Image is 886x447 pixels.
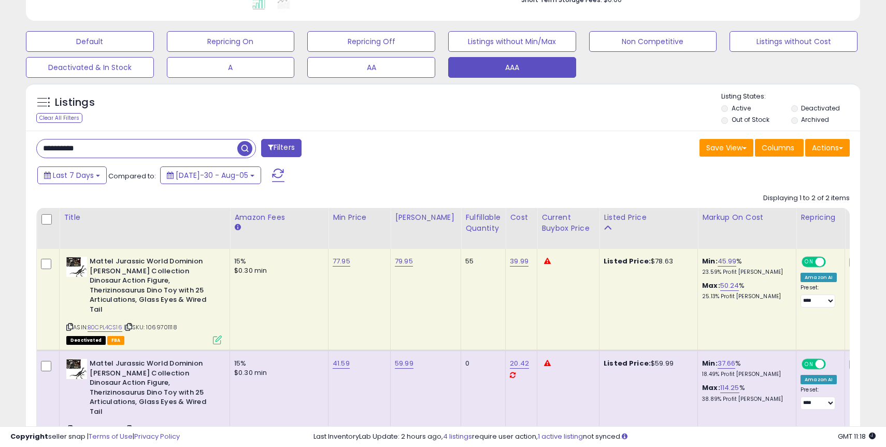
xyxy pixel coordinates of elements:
div: 15% [234,359,320,368]
button: AA [307,57,435,78]
a: B0CPL4CS16 [88,323,122,332]
img: 51IJtNKIdkL._SL40_.jpg [66,257,87,277]
a: Terms of Use [89,431,133,441]
div: Preset: [801,386,837,410]
div: Repricing [801,212,840,223]
div: % [702,383,788,402]
a: 4 listings [443,431,472,441]
p: 38.89% Profit [PERSON_NAME] [702,396,788,403]
div: Preset: [801,284,837,308]
span: OFF [824,360,841,369]
span: Columns [762,143,794,153]
div: Amazon AI [801,273,837,282]
button: AAA [448,57,576,78]
button: Non Competitive [589,31,717,52]
a: 59.99 [395,358,413,369]
b: Mattel Jurassic World Dominion [PERSON_NAME] Collection Dinosaur Action Figure, Therizinosaurus D... [90,359,216,419]
span: ON [803,360,816,369]
button: Columns [755,139,804,157]
p: 23.59% Profit [PERSON_NAME] [702,269,788,276]
div: 0 [465,359,497,368]
a: 20.42 [510,358,529,369]
span: All listings that are unavailable for purchase on Amazon for any reason other than out-of-stock [66,336,106,345]
div: Last InventoryLab Update: 2 hours ago, require user action, not synced. [313,432,876,442]
div: Min Price [333,212,386,223]
b: Listed Price: [604,358,651,368]
button: Actions [805,139,850,157]
span: [DATE]-30 - Aug-05 [176,170,248,180]
strong: Copyright [10,431,48,441]
div: Listed Price [604,212,693,223]
img: 51IJtNKIdkL._SL40_.jpg [66,359,87,379]
b: Max: [702,281,720,290]
div: $59.99 [604,359,690,368]
button: Default [26,31,154,52]
button: Repricing On [167,31,295,52]
div: $78.63 [604,257,690,266]
button: Repricing Off [307,31,435,52]
a: 79.95 [395,256,413,267]
div: $0.30 min [234,266,320,275]
div: 15% [234,257,320,266]
button: Listings without Cost [730,31,858,52]
b: Mattel Jurassic World Dominion [PERSON_NAME] Collection Dinosaur Action Figure, Therizinosaurus D... [90,257,216,317]
button: Deactivated & In Stock [26,57,154,78]
div: ASIN: [66,257,222,343]
a: 114.25 [720,383,739,393]
p: 18.49% Profit [PERSON_NAME] [702,371,788,378]
label: Deactivated [801,104,840,113]
span: FBA [107,336,125,345]
a: 41.59 [333,358,350,369]
button: Last 7 Days [37,166,107,184]
div: % [702,257,788,276]
h5: Listings [55,95,95,110]
a: 39.99 [510,256,528,267]
b: Listed Price: [604,256,651,266]
div: Markup on Cost [702,212,792,223]
a: Privacy Policy [134,431,180,441]
b: Min: [702,358,718,368]
b: Min: [702,256,718,266]
span: Last 7 Days [53,170,94,180]
label: Active [732,104,751,113]
p: Listing States: [721,92,860,102]
div: Title [64,212,225,223]
label: Archived [801,115,829,124]
a: 50.24 [720,281,739,291]
div: Displaying 1 to 2 of 2 items [763,193,850,203]
span: ON [803,258,816,267]
div: seller snap | | [10,432,180,442]
a: 77.95 [333,256,350,267]
span: 2025-08-13 11:18 GMT [838,431,876,441]
div: Current Buybox Price [541,212,595,234]
label: Out of Stock [732,115,769,124]
div: Fulfillable Quantity [465,212,501,234]
button: Save View [699,139,753,157]
div: % [702,281,788,300]
div: $0.30 min [234,368,320,378]
span: OFF [824,258,841,267]
a: 1 active listing [538,431,583,441]
span: | SKU: 1069701118 [124,323,177,331]
th: The percentage added to the cost of goods (COGS) that forms the calculator for Min & Max prices. [698,208,796,249]
a: 37.66 [718,358,736,369]
div: Amazon AI [801,375,837,384]
small: FBA [849,257,868,268]
div: [PERSON_NAME] [395,212,456,223]
div: 55 [465,257,497,266]
div: Clear All Filters [36,113,82,123]
small: Amazon Fees. [234,223,240,232]
button: [DATE]-30 - Aug-05 [160,166,261,184]
button: Listings without Min/Max [448,31,576,52]
div: % [702,359,788,378]
button: Filters [261,139,302,157]
b: Max: [702,383,720,393]
p: 25.13% Profit [PERSON_NAME] [702,293,788,300]
div: Cost [510,212,533,223]
div: Amazon Fees [234,212,324,223]
span: Compared to: [108,171,156,181]
small: FBA [849,359,868,370]
button: A [167,57,295,78]
a: 45.99 [718,256,737,267]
